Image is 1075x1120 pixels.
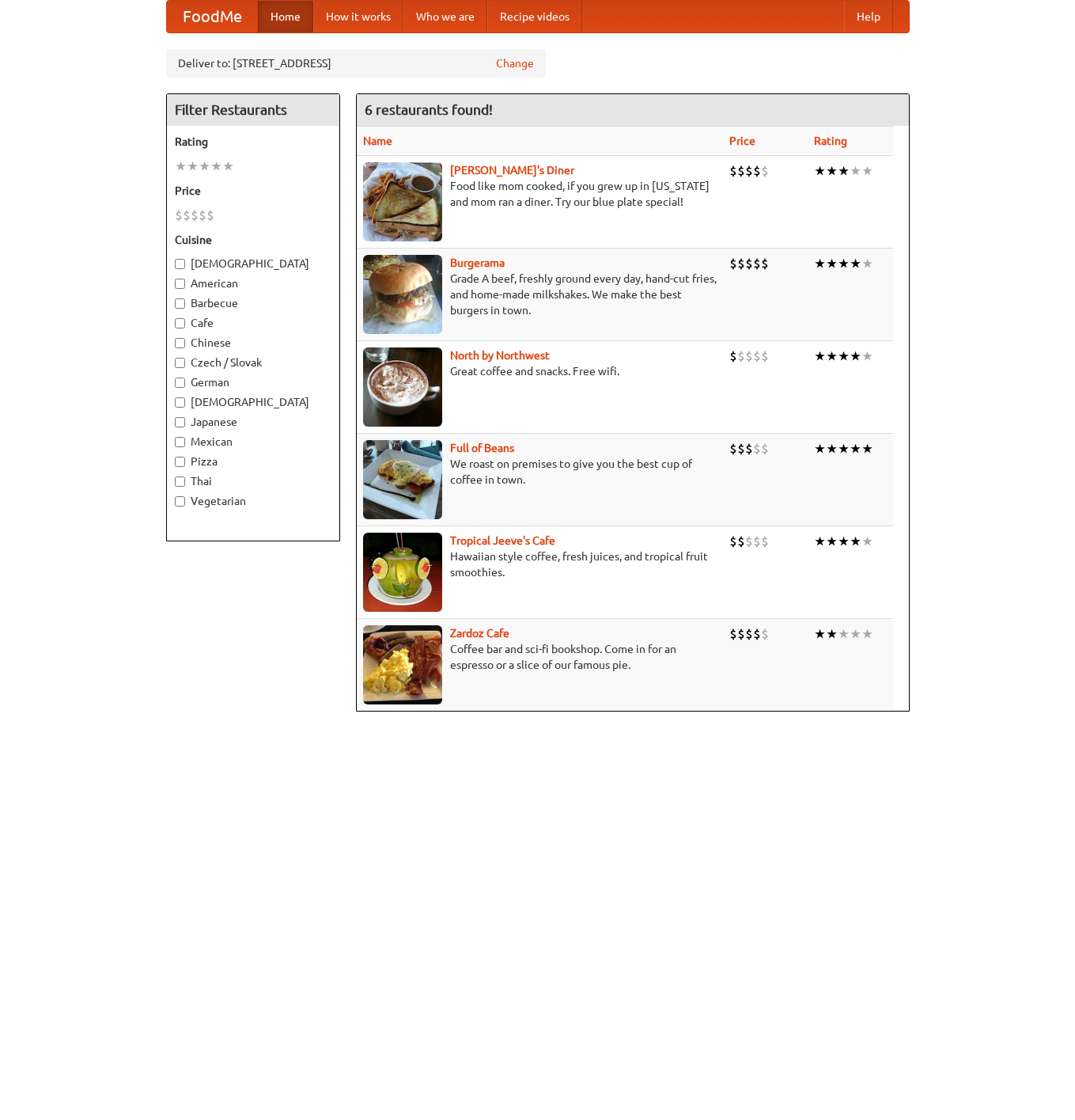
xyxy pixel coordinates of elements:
[838,625,850,643] li: ★
[487,1,582,32] a: Recipe videos
[175,232,331,248] h5: Cuisine
[450,534,555,547] a: Tropical Jeeve's Cafe
[745,533,753,550] li: $
[363,533,442,612] img: jeeves.jpg
[814,135,847,147] a: Rating
[826,255,838,272] li: ★
[175,279,185,289] input: American
[258,1,313,32] a: Home
[403,1,487,32] a: Who we are
[861,255,873,272] li: ★
[729,255,737,272] li: $
[826,625,838,643] li: ★
[737,625,745,643] li: $
[175,437,185,447] input: Mexican
[175,259,185,269] input: [DEMOGRAPHIC_DATA]
[729,162,737,180] li: $
[737,162,745,180] li: $
[761,440,769,457] li: $
[745,162,753,180] li: $
[844,1,893,32] a: Help
[450,349,550,362] b: North by Northwest
[175,275,331,291] label: American
[838,440,850,457] li: ★
[496,55,534,71] a: Change
[729,440,737,457] li: $
[850,162,861,180] li: ★
[175,207,183,224] li: $
[365,102,493,117] ng-pluralize: 6 restaurants found!
[814,255,826,272] li: ★
[187,158,199,175] li: ★
[175,414,331,430] label: Japanese
[199,158,210,175] li: ★
[753,533,761,550] li: $
[745,440,753,457] li: $
[814,162,826,180] li: ★
[175,318,185,328] input: Cafe
[450,256,505,269] a: Burgerama
[363,363,717,379] p: Great coffee and snacks. Free wifi.
[363,641,717,673] p: Coffee bar and sci-fi bookshop. Come in for an espresso or a slice of our famous pie.
[167,94,339,126] h4: Filter Restaurants
[175,378,185,388] input: German
[850,255,861,272] li: ★
[210,158,222,175] li: ★
[175,158,187,175] li: ★
[850,625,861,643] li: ★
[826,533,838,550] li: ★
[753,625,761,643] li: $
[737,255,745,272] li: $
[838,162,850,180] li: ★
[206,207,214,224] li: $
[175,434,331,450] label: Mexican
[729,347,737,365] li: $
[861,440,873,457] li: ★
[175,338,185,348] input: Chinese
[363,347,442,427] img: north.jpg
[737,533,745,550] li: $
[729,135,755,147] a: Price
[363,135,392,147] a: Name
[814,347,826,365] li: ★
[199,207,206,224] li: $
[753,162,761,180] li: $
[450,627,509,640] a: Zardoz Cafe
[175,358,185,368] input: Czech / Slovak
[729,625,737,643] li: $
[861,533,873,550] li: ★
[175,374,331,390] label: German
[175,315,331,331] label: Cafe
[737,347,745,365] li: $
[175,457,185,467] input: Pizza
[814,533,826,550] li: ★
[761,625,769,643] li: $
[166,49,546,78] div: Deliver to: [STREET_ADDRESS]
[363,456,717,488] p: We roast on premises to give you the best cup of coffee in town.
[363,271,717,318] p: Grade A beef, freshly ground every day, hand-cut fries, and home-made milkshakes. We make the bes...
[745,347,753,365] li: $
[861,162,873,180] li: ★
[167,1,258,32] a: FoodMe
[450,164,574,177] a: [PERSON_NAME]'s Diner
[363,162,442,241] img: sallys.jpg
[861,347,873,365] li: ★
[175,256,331,271] label: [DEMOGRAPHIC_DATA]
[363,440,442,519] img: beans.jpg
[745,255,753,272] li: $
[814,625,826,643] li: ★
[761,347,769,365] li: $
[175,355,331,370] label: Czech / Slovak
[222,158,234,175] li: ★
[761,533,769,550] li: $
[175,493,331,509] label: Vegetarian
[175,454,331,469] label: Pizza
[191,207,199,224] li: $
[826,162,838,180] li: ★
[450,442,514,454] b: Full of Beans
[363,549,717,580] p: Hawaiian style coffee, fresh juices, and tropical fruit smoothies.
[826,347,838,365] li: ★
